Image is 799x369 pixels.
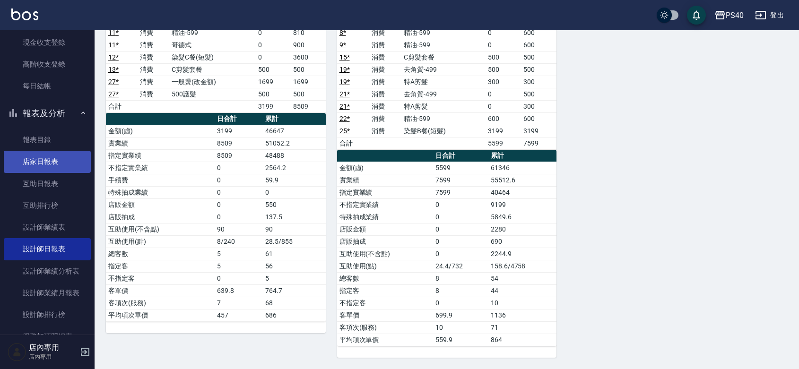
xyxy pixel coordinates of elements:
[106,235,215,248] td: 互助使用(點)
[433,174,488,186] td: 7599
[263,223,326,235] td: 90
[433,284,488,297] td: 8
[106,297,215,309] td: 客項次(服務)
[4,195,91,216] a: 互助排行榜
[337,198,433,211] td: 不指定實業績
[433,211,488,223] td: 0
[401,100,486,112] td: 特A剪髮
[488,223,556,235] td: 2280
[433,297,488,309] td: 0
[687,6,706,25] button: save
[433,223,488,235] td: 0
[215,309,263,321] td: 457
[369,76,401,88] td: 消費
[263,162,326,174] td: 2564.2
[337,272,433,284] td: 總客數
[106,260,215,272] td: 指定客
[488,284,556,297] td: 44
[337,174,433,186] td: 實業績
[256,39,291,51] td: 0
[369,51,401,63] td: 消費
[433,272,488,284] td: 8
[4,260,91,282] a: 設計師業績分析表
[263,235,326,248] td: 28.5/855
[106,174,215,186] td: 手續費
[215,137,263,149] td: 8509
[4,326,91,347] a: 服務扣項明細表
[4,151,91,172] a: 店家日報表
[521,51,556,63] td: 500
[138,51,169,63] td: 消費
[263,186,326,198] td: 0
[401,125,486,137] td: 染髮B餐(短髮)
[433,198,488,211] td: 0
[337,334,433,346] td: 平均項次單價
[401,112,486,125] td: 精油-599
[256,51,291,63] td: 0
[369,100,401,112] td: 消費
[291,88,326,100] td: 500
[337,2,557,150] table: a dense table
[337,297,433,309] td: 不指定客
[433,186,488,198] td: 7599
[215,248,263,260] td: 5
[29,352,77,361] p: 店內專用
[106,309,215,321] td: 平均項次單價
[215,174,263,186] td: 0
[4,173,91,195] a: 互助日報表
[4,75,91,97] a: 每日結帳
[169,39,256,51] td: 哥德式
[337,321,433,334] td: 客項次(服務)
[263,125,326,137] td: 46647
[488,321,556,334] td: 71
[106,149,215,162] td: 指定實業績
[488,150,556,162] th: 累計
[215,297,263,309] td: 7
[521,125,556,137] td: 3199
[215,272,263,284] td: 0
[106,248,215,260] td: 總客數
[369,63,401,76] td: 消費
[711,6,747,25] button: PS40
[337,211,433,223] td: 特殊抽成業績
[488,198,556,211] td: 9199
[433,309,488,321] td: 699.9
[215,235,263,248] td: 8/240
[401,63,486,76] td: 去角質-499
[488,272,556,284] td: 54
[401,39,486,51] td: 精油-599
[433,260,488,272] td: 24.4/732
[488,186,556,198] td: 40464
[488,248,556,260] td: 2244.9
[138,88,169,100] td: 消費
[433,321,488,334] td: 10
[11,9,38,20] img: Logo
[106,272,215,284] td: 不指定客
[263,137,326,149] td: 51052.2
[337,186,433,198] td: 指定實業績
[486,39,521,51] td: 0
[291,76,326,88] td: 1699
[4,129,91,151] a: 報表目錄
[337,223,433,235] td: 店販金額
[488,260,556,272] td: 158.6/4758
[263,211,326,223] td: 137.5
[256,76,291,88] td: 1699
[106,198,215,211] td: 店販金額
[169,76,256,88] td: 一般燙(改金額)
[215,284,263,297] td: 639.8
[138,76,169,88] td: 消費
[433,150,488,162] th: 日合計
[8,343,26,361] img: Person
[215,223,263,235] td: 90
[106,100,138,112] td: 合計
[106,113,326,322] table: a dense table
[263,297,326,309] td: 68
[4,101,91,126] button: 報表及分析
[486,76,521,88] td: 300
[337,137,369,149] td: 合計
[488,235,556,248] td: 690
[488,309,556,321] td: 1136
[215,198,263,211] td: 0
[4,304,91,326] a: 設計師排行榜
